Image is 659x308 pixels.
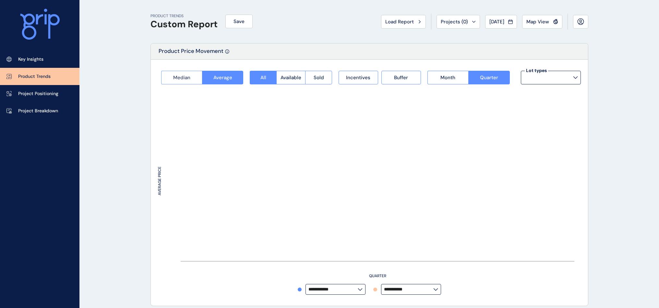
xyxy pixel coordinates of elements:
[18,91,58,97] p: Project Positioning
[18,56,43,63] p: Key Insights
[157,166,162,195] text: AVERAGE PRICE
[314,74,324,81] span: Sold
[18,73,51,80] p: Product Trends
[485,15,517,29] button: [DATE]
[489,18,504,25] span: [DATE]
[427,71,468,84] button: Month
[369,273,386,278] text: QUARTER
[522,15,562,29] button: Map View
[468,71,509,84] button: Quarter
[173,74,190,81] span: Median
[250,71,276,84] button: All
[305,71,332,84] button: Sold
[159,47,223,59] p: Product Price Movement
[150,13,218,19] p: PRODUCT TRENDS
[381,15,426,29] button: Load Report
[385,18,414,25] span: Load Report
[480,74,498,81] span: Quarter
[202,71,243,84] button: Average
[213,74,232,81] span: Average
[150,19,218,30] h1: Custom Report
[18,108,58,114] p: Project Breakdown
[381,71,421,84] button: Buffer
[441,18,468,25] span: Projects ( 0 )
[281,74,301,81] span: Available
[526,18,549,25] span: Map View
[260,74,266,81] span: All
[276,71,305,84] button: Available
[346,74,370,81] span: Incentives
[440,74,455,81] span: Month
[339,71,378,84] button: Incentives
[394,74,408,81] span: Buffer
[161,71,202,84] button: Median
[225,15,253,28] button: Save
[234,18,245,25] span: Save
[525,68,548,74] label: Lot types
[437,15,480,29] button: Projects (0)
